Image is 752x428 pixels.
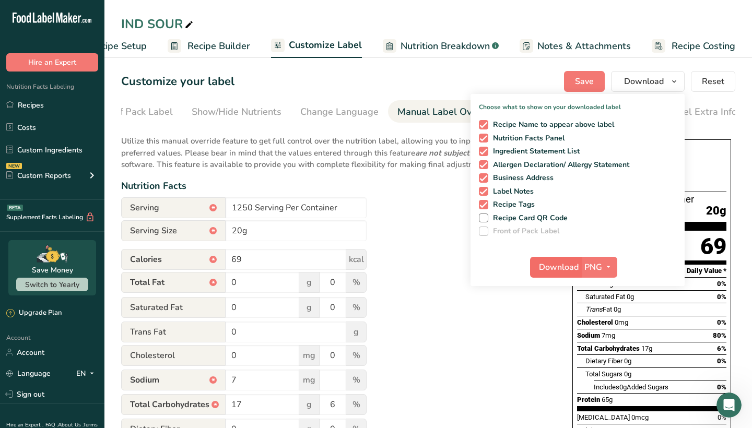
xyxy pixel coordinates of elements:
span: 0% [717,293,726,301]
span: Nutrition Facts Panel [488,134,565,143]
span: Recipe Setup [90,39,147,53]
span: Serving [121,197,226,218]
span: Recipe Tags [488,200,535,209]
span: % [346,394,367,415]
span: 0mcg [631,413,649,421]
span: Cholesterol [577,318,613,326]
div: Label Extra Info [667,105,737,119]
a: Recipe Builder [168,34,250,58]
a: Language [6,364,51,383]
span: Download [539,261,579,274]
span: 80% [713,331,726,339]
span: % [346,297,367,318]
a: Notes & Attachments [520,34,631,58]
div: Upgrade Plan [6,308,62,318]
div: EN [76,367,98,379]
span: [MEDICAL_DATA] [577,413,630,421]
a: Nutrition Breakdown [383,34,499,58]
span: Front of Pack Label [488,227,560,236]
span: Total Fat [121,272,226,293]
span: Business Address [488,173,554,183]
button: Reset [691,71,735,92]
a: Recipe Setup [70,34,147,58]
span: Save [575,75,594,88]
span: Download [624,75,664,88]
span: 0g [627,293,634,301]
span: Serving Size [121,220,226,241]
button: Save [564,71,605,92]
span: 65g [602,396,613,403]
div: BETA [7,205,23,211]
span: Dietary Fiber [585,357,622,365]
span: % [346,345,367,366]
span: 20g [706,205,726,218]
span: Customize Label [289,38,362,52]
button: Download [611,71,685,92]
iframe: Intercom live chat [716,393,742,418]
button: Hire an Expert [6,53,98,72]
div: Change Language [300,105,379,119]
div: NEW [6,163,22,169]
span: 0% [717,280,726,288]
span: Label Notes [488,187,534,196]
span: Sodium [121,370,226,390]
span: Notes & Attachments [537,39,631,53]
button: PNG [581,257,617,278]
div: Front of Pack Label [89,105,173,119]
span: Fat [585,305,612,313]
span: 0g [619,383,627,391]
span: 0% [718,413,726,421]
span: Calories [121,249,226,270]
span: Total Sugars [585,370,622,378]
span: % [346,370,367,390]
a: Customize Label [271,33,362,58]
div: IND SOUR [121,15,195,33]
span: Ingredient Statement List [488,147,580,156]
span: Recipe Builder [187,39,250,53]
a: Recipe Costing [652,34,735,58]
p: Utilize this manual override feature to get full control over the nutrition label, allowing you t... [121,129,551,171]
span: Cholesterol [121,345,226,366]
div: Save Money [32,265,73,276]
i: Trans [585,305,603,313]
div: Manual Label Override [397,105,497,119]
span: kcal [346,249,367,270]
span: Allergen Declaration/ Allergy Statement [488,160,630,170]
span: 0g [624,357,631,365]
span: Recipe Costing [672,39,735,53]
p: Choose what to show on your downloaded label [471,94,685,112]
div: 69 [700,233,726,260]
span: Nutrition Breakdown [401,39,490,53]
span: Recipe Name to appear above label [488,120,615,129]
h1: Customize your label [121,73,234,90]
span: Switch to Yearly [25,280,79,290]
span: Total Carbohydrates [577,344,640,352]
span: g [299,297,320,318]
span: PNG [584,261,602,274]
span: Protein [577,396,600,403]
span: g [299,394,320,415]
span: Saturated Fat [585,293,625,301]
span: Reset [702,75,724,88]
span: 0% [717,383,726,391]
span: g [346,322,367,342]
span: 0mg [615,318,628,326]
button: Download [530,257,581,278]
span: 0g [624,370,631,378]
span: g [299,272,320,293]
span: 17g [641,344,652,352]
span: 6% [717,344,726,352]
span: % [346,272,367,293]
div: Custom Reports [6,170,71,181]
span: Saturated Fat [121,297,226,318]
b: are not subject to validation [415,148,518,158]
div: Show/Hide Nutrients [192,105,281,119]
span: 7mg [602,331,615,339]
span: Includes Added Sugars [594,383,668,391]
span: 0g [614,305,621,313]
button: Switch to Yearly [16,278,88,291]
span: Trans Fat [121,322,226,342]
span: Sodium [577,331,600,339]
span: 0% [717,357,726,365]
span: Total Carbohydrates [121,394,226,415]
